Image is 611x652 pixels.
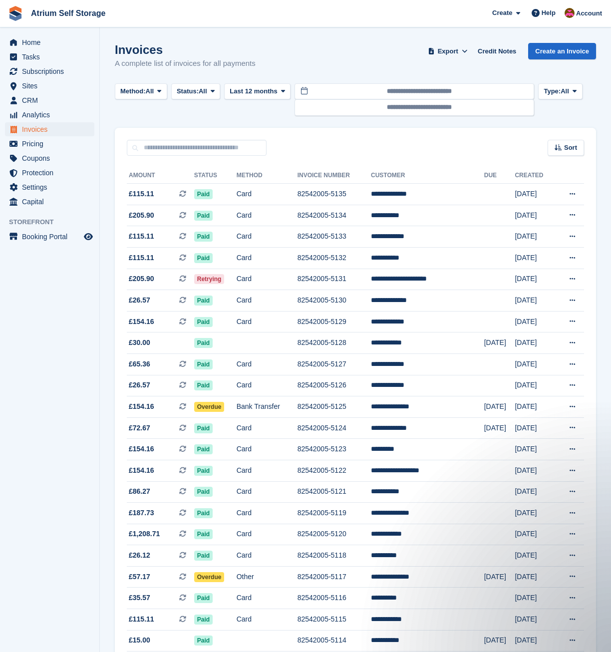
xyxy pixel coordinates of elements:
span: £154.16 [129,401,154,412]
a: menu [5,230,94,244]
span: £115.11 [129,231,154,242]
span: £115.11 [129,189,154,199]
img: Mark Rhodes [565,8,575,18]
span: Paid [194,615,213,625]
span: Overdue [194,572,225,582]
td: Card [237,439,298,460]
th: Created [515,168,555,184]
a: menu [5,180,94,194]
span: £154.16 [129,465,154,476]
span: All [561,86,569,96]
a: menu [5,93,94,107]
img: stora-icon-8386f47178a22dfd0bd8f6a31ec36ba5ce8667c1dd55bd0f319d3a0aa187defe.svg [8,6,23,21]
button: Status: All [171,83,220,100]
span: Paid [194,636,213,646]
td: Card [237,588,298,609]
td: Card [237,460,298,481]
a: Atrium Self Storage [27,5,109,21]
span: Status: [177,86,199,96]
a: Credit Notes [474,43,520,59]
td: 82542005-5135 [298,184,371,205]
td: 82542005-5121 [298,481,371,503]
a: menu [5,137,94,151]
span: Paid [194,423,213,433]
td: Card [237,205,298,226]
td: 82542005-5115 [298,609,371,631]
span: £26.57 [129,380,150,390]
td: Card [237,524,298,545]
td: [DATE] [515,503,555,524]
span: Home [22,35,82,49]
span: Paid [194,380,213,390]
span: £30.00 [129,337,150,348]
th: Customer [371,168,484,184]
td: Card [237,417,298,439]
td: [DATE] [484,630,515,652]
span: Booking Portal [22,230,82,244]
span: £187.73 [129,508,154,518]
td: Card [237,481,298,503]
td: [DATE] [515,460,555,481]
td: 82542005-5130 [298,290,371,312]
span: Retrying [194,274,225,284]
td: [DATE] [484,417,515,439]
button: Method: All [115,83,167,100]
span: Paid [194,189,213,199]
span: Last 12 months [230,86,277,96]
td: [DATE] [515,269,555,290]
td: [DATE] [484,566,515,588]
span: £154.16 [129,317,154,327]
td: 82542005-5133 [298,226,371,248]
span: Paid [194,466,213,476]
td: Card [237,247,298,269]
td: [DATE] [515,247,555,269]
span: £115.11 [129,253,154,263]
a: menu [5,50,94,64]
span: Help [542,8,556,18]
td: 82542005-5132 [298,247,371,269]
span: £205.90 [129,210,154,221]
td: [DATE] [484,396,515,418]
span: £26.12 [129,550,150,561]
span: Paid [194,444,213,454]
td: [DATE] [515,290,555,312]
span: All [199,86,207,96]
span: All [146,86,154,96]
td: Card [237,226,298,248]
span: Overdue [194,402,225,412]
td: [DATE] [515,545,555,567]
a: menu [5,122,94,136]
td: [DATE] [515,588,555,609]
td: [DATE] [515,417,555,439]
button: Last 12 months [224,83,291,100]
a: menu [5,166,94,180]
h1: Invoices [115,43,256,56]
th: Amount [127,168,194,184]
a: Preview store [82,231,94,243]
span: Protection [22,166,82,180]
td: 82542005-5119 [298,503,371,524]
span: Paid [194,253,213,263]
span: £115.11 [129,614,154,625]
th: Status [194,168,237,184]
td: 82542005-5123 [298,439,371,460]
td: [DATE] [515,205,555,226]
span: Tasks [22,50,82,64]
a: menu [5,64,94,78]
button: Export [426,43,470,59]
span: Paid [194,551,213,561]
td: Card [237,311,298,332]
span: Paid [194,359,213,369]
span: £72.67 [129,423,150,433]
td: [DATE] [484,332,515,354]
td: 82542005-5117 [298,566,371,588]
a: menu [5,151,94,165]
td: [DATE] [515,396,555,418]
td: Card [237,184,298,205]
span: Paid [194,508,213,518]
th: Invoice Number [298,168,371,184]
span: Analytics [22,108,82,122]
a: menu [5,79,94,93]
td: [DATE] [515,524,555,545]
span: £86.27 [129,486,150,497]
